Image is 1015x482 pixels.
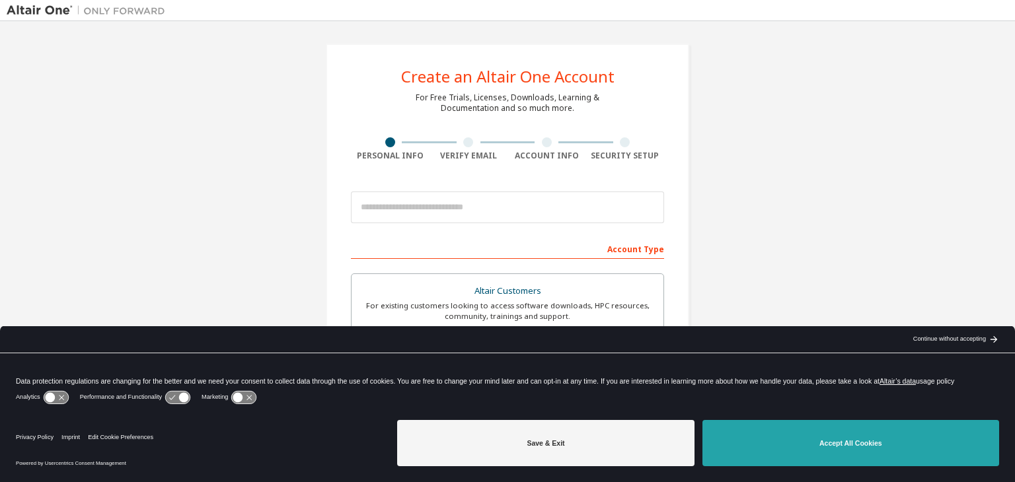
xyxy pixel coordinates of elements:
[416,92,599,114] div: For Free Trials, Licenses, Downloads, Learning & Documentation and so much more.
[586,151,665,161] div: Security Setup
[359,282,656,300] div: Altair Customers
[401,69,615,85] div: Create an Altair One Account
[507,151,586,161] div: Account Info
[351,238,664,259] div: Account Type
[7,4,172,17] img: Altair One
[359,300,656,322] div: For existing customers looking to access software downloads, HPC resources, community, trainings ...
[430,151,508,161] div: Verify Email
[351,151,430,161] div: Personal Info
